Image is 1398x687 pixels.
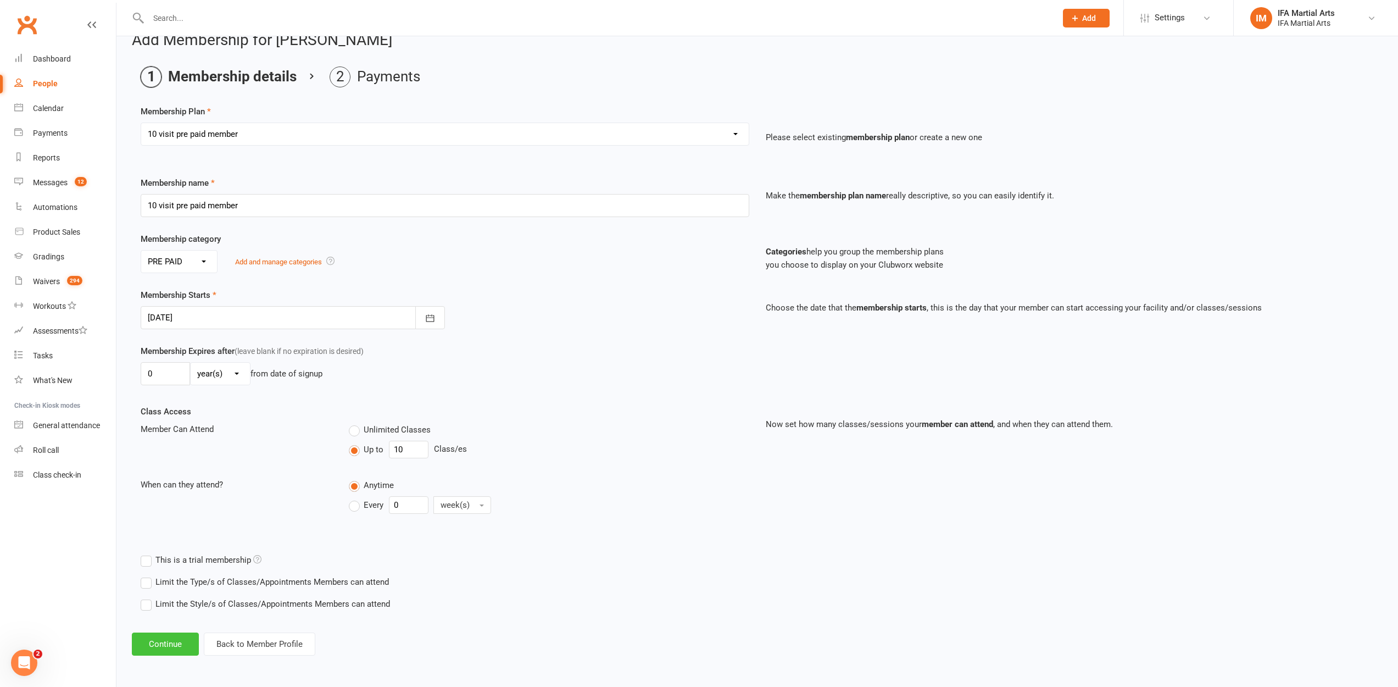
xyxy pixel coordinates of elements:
span: Unlimited Classes [364,423,431,435]
label: Membership Expires after [141,345,364,358]
span: Anytime [364,479,394,490]
input: Search... [145,10,1049,26]
a: Add and manage categories [235,258,322,266]
div: Automations [33,203,77,212]
div: Tasks [33,351,53,360]
a: Assessments [14,319,116,343]
button: Back to Member Profile [204,633,315,656]
span: 12 [75,177,87,186]
label: Class Access [141,405,191,418]
span: Every [364,498,383,510]
a: Messages 12 [14,170,116,195]
a: Calendar [14,96,116,121]
label: Membership name [141,176,215,190]
div: What's New [33,376,73,385]
label: Limit the Type/s of Classes/Appointments Members can attend [141,575,389,589]
span: 2 [34,650,42,658]
h2: Add Membership for [PERSON_NAME] [132,32,1383,49]
div: People [33,79,58,88]
p: Now set how many classes/sessions your , and when they can attend them. [766,418,1374,431]
a: Gradings [14,245,116,269]
label: Limit the Style/s of Classes/Appointments Members can attend [141,597,390,611]
span: Settings [1155,5,1185,30]
a: General attendance kiosk mode [14,413,116,438]
div: Messages [33,178,68,187]
input: Enter membership name [141,194,749,217]
a: What's New [14,368,116,393]
div: Dashboard [33,54,71,63]
div: IFA Martial Arts [1278,18,1335,28]
a: Clubworx [13,11,41,38]
label: Membership Plan [141,105,211,118]
li: Payments [330,67,420,87]
button: Continue [132,633,199,656]
a: Reports [14,146,116,170]
span: week(s) [441,500,470,510]
div: Class/es [349,441,749,458]
button: Add [1063,9,1110,27]
label: Membership category [141,232,221,246]
span: Add [1082,14,1096,23]
div: from date of signup [250,367,322,380]
p: Make the really descriptive, so you can easily identify it. [766,189,1374,202]
label: This is a trial membership [141,553,261,567]
div: Assessments [33,326,87,335]
div: General attendance [33,421,100,430]
iframe: Intercom live chat [11,650,37,676]
span: 294 [67,276,82,285]
div: IM [1250,7,1272,29]
p: Please select existing or create a new one [766,131,1374,144]
strong: Categories [766,247,806,257]
span: Up to [364,443,383,455]
div: Class check-in [33,470,81,479]
span: (leave blank if no expiration is desired) [235,347,364,356]
strong: member can attend [922,419,993,429]
a: Dashboard [14,47,116,71]
a: Product Sales [14,220,116,245]
a: Waivers 294 [14,269,116,294]
div: When can they attend? [132,478,341,491]
a: Tasks [14,343,116,368]
strong: membership plan name [800,191,886,201]
a: Payments [14,121,116,146]
div: Payments [33,129,68,137]
strong: membership starts [856,303,927,313]
p: help you group the membership plans you choose to display on your Clubworx website [766,245,1374,272]
div: Roll call [33,446,59,455]
a: Automations [14,195,116,220]
a: Class kiosk mode [14,463,116,487]
div: Reports [33,153,60,162]
div: Waivers [33,277,60,286]
div: Product Sales [33,228,80,236]
a: Roll call [14,438,116,463]
div: Calendar [33,104,64,113]
label: Membership Starts [141,289,216,302]
a: Workouts [14,294,116,319]
button: week(s) [433,496,491,514]
a: People [14,71,116,96]
p: Choose the date that the , this is the day that your member can start accessing your facility and... [766,301,1374,314]
div: Workouts [33,302,66,311]
strong: membership plan [846,132,910,142]
div: IFA Martial Arts [1278,8,1335,18]
div: Gradings [33,252,64,261]
li: Membership details [141,67,297,87]
div: Member Can Attend [132,423,341,436]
